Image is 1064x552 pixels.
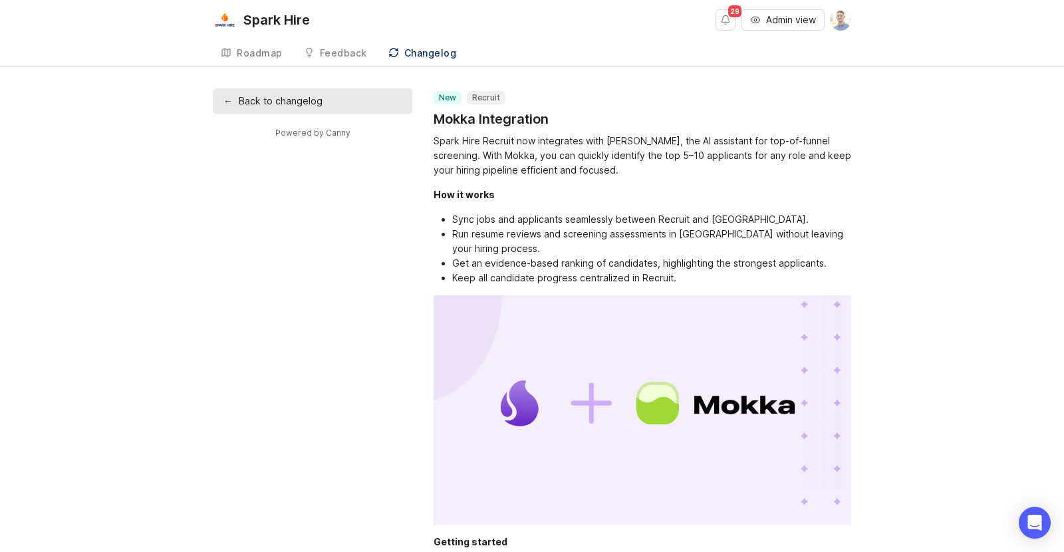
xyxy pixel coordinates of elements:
[741,9,825,31] button: Admin view
[452,227,851,256] li: Run resume reviews and screening assessments in [GEOGRAPHIC_DATA] without leaving your hiring pro...
[434,295,851,525] img: Recruit – Mokka
[434,536,507,547] div: Getting started
[243,13,310,27] div: Spark Hire
[273,125,352,140] a: Powered by Canny
[434,134,851,178] div: Spark Hire Recruit now integrates with [PERSON_NAME], the AI assistant for top-of-funnel screenin...
[452,212,851,227] li: Sync jobs and applicants seamlessly between Recruit and [GEOGRAPHIC_DATA].
[213,8,237,32] img: Spark Hire logo
[223,94,232,108] div: ←
[766,13,816,27] span: Admin view
[434,189,495,200] div: How it works
[452,256,851,271] li: Get an evidence-based ranking of candidates, highlighting the strongest applicants.
[380,40,465,67] a: Changelog
[1019,507,1051,539] div: Open Intercom Messenger
[237,49,283,58] div: Roadmap
[320,49,367,58] div: Feedback
[213,88,412,114] a: ←Back to changelog
[830,9,851,31] img: Josh Tolan
[715,9,736,31] button: Notifications
[472,92,500,103] p: Recruit
[434,110,549,128] a: Mokka Integration
[213,40,291,67] a: Roadmap
[452,271,851,285] li: Keep all candidate progress centralized in Recruit.
[404,49,457,58] div: Changelog
[296,40,375,67] a: Feedback
[728,5,741,17] span: 29
[439,92,456,103] p: new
